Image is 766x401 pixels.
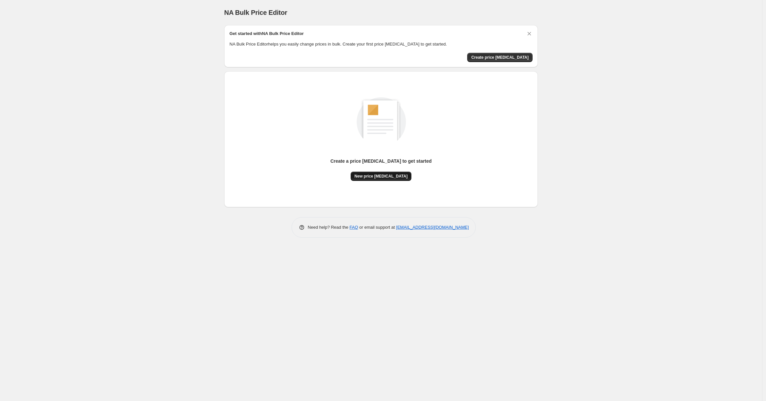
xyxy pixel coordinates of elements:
p: Create a price [MEDICAL_DATA] to get started [331,158,432,164]
button: New price [MEDICAL_DATA] [351,172,412,181]
h2: Get started with NA Bulk Price Editor [229,30,304,37]
span: Need help? Read the [308,225,350,230]
span: NA Bulk Price Editor [224,9,287,16]
p: NA Bulk Price Editor helps you easily change prices in bulk. Create your first price [MEDICAL_DAT... [229,41,533,48]
a: [EMAIL_ADDRESS][DOMAIN_NAME] [396,225,469,230]
span: Create price [MEDICAL_DATA] [471,55,529,60]
button: Dismiss card [526,30,533,37]
a: FAQ [350,225,358,230]
span: or email support at [358,225,396,230]
span: New price [MEDICAL_DATA] [355,174,408,179]
button: Create price change job [467,53,533,62]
